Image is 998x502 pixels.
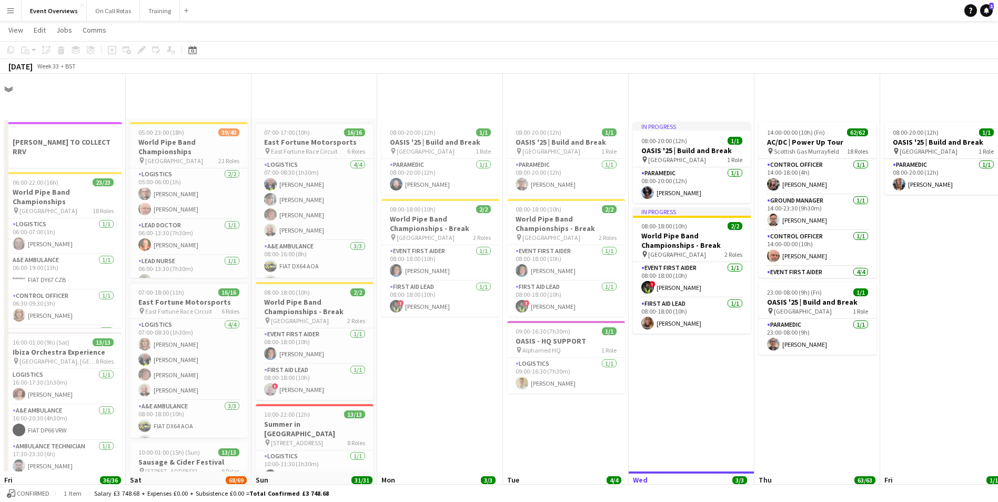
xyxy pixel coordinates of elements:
[522,346,561,354] span: Alphamed HQ
[145,307,212,315] span: East Fortune Race Circuit
[130,282,248,438] app-job-card: 07:00-18:00 (11h)16/16East Fortune Motorsports East Fortune Race Circuit6 RolesLogistics4/407:00-...
[344,128,365,136] span: 16/16
[522,147,580,155] span: [GEOGRAPHIC_DATA]
[507,321,625,394] app-job-card: 09:00-16:30 (7h30m)1/1OASIS - HQ SUPPORT Alphamed HQ1 RoleLogistics1/109:00-16:30 (7h30m)[PERSON_...
[351,476,372,484] span: 31/31
[507,358,625,394] app-card-role: Logistics1/109:00-16:30 (7h30m)[PERSON_NAME]
[648,250,706,258] span: [GEOGRAPHIC_DATA]
[221,467,239,475] span: 8 Roles
[607,476,621,484] span: 4/4
[34,25,46,35] span: Edit
[507,281,625,317] app-card-role: First Aid Lead1/108:00-18:00 (10h)![PERSON_NAME]
[256,122,374,278] app-job-card: 07:00-17:00 (10h)16/16East Fortune Motorsports East Fortune Race Circuit6 RolesLogistics4/407:00-...
[256,240,374,307] app-card-role: A&E Ambulance3/308:00-16:00 (8h)FIAT DX64 AOAFIAT DX65 AAK
[476,205,491,213] span: 2/2
[130,122,248,278] app-job-card: 05:00-23:00 (18h)39/40World Pipe Band Championships [GEOGRAPHIC_DATA]21 RolesLogistics2/205:00-06...
[381,281,499,317] app-card-role: First Aid Lead1/108:00-18:00 (10h)![PERSON_NAME]
[853,288,868,296] span: 1/1
[4,405,122,440] app-card-role: A&E Ambulance1/116:00-20:30 (4h30m)FIAT DP66 VRW
[759,319,876,355] app-card-role: Paramedic1/123:00-08:00 (9h)[PERSON_NAME]
[130,475,142,485] span: Sat
[35,62,61,70] span: Week 33
[271,439,323,447] span: [STREET_ADDRESS]
[138,288,184,296] span: 07:00-18:00 (11h)
[648,156,706,164] span: [GEOGRAPHIC_DATA]
[854,476,875,484] span: 63/63
[633,298,751,334] app-card-role: First Aid Lead1/108:00-18:00 (10h)[PERSON_NAME]
[5,488,51,499] button: Confirmed
[759,475,772,485] span: Thu
[979,128,994,136] span: 1/1
[884,475,893,485] span: Fri
[507,336,625,346] h3: OASIS - HQ SUPPORT
[633,167,751,203] app-card-role: Paramedic1/108:00-20:00 (12h)[PERSON_NAME]
[641,222,687,230] span: 08:00-18:00 (10h)
[633,475,648,485] span: Wed
[130,400,248,467] app-card-role: A&E Ambulance3/308:00-18:00 (10h)FIAT DX64 AOAFIAT DX65 AAK
[4,290,122,326] app-card-role: Control Officer1/106:30-09:30 (3h)[PERSON_NAME]
[633,207,751,216] div: In progress
[29,23,50,37] a: Edit
[130,319,248,400] app-card-role: Logistics4/407:00-08:30 (1h30m)[PERSON_NAME][PERSON_NAME][PERSON_NAME][PERSON_NAME]
[397,234,455,242] span: [GEOGRAPHIC_DATA]
[381,475,395,485] span: Mon
[65,62,76,70] div: BST
[728,222,742,230] span: 2/2
[130,137,248,156] h3: World Pipe Band Championships
[138,448,200,456] span: 10:00-01:00 (15h) (Sun)
[847,128,868,136] span: 62/62
[516,205,561,213] span: 08:00-18:00 (10h)
[633,207,751,334] app-job-card: In progress08:00-18:00 (10h)2/2World Pipe Band Championships - Break [GEOGRAPHIC_DATA]2 RolesEven...
[506,481,519,493] span: 19
[516,128,561,136] span: 08:00-20:00 (12h)
[759,230,876,266] app-card-role: Control Officer1/114:00-00:00 (10h)[PERSON_NAME]
[473,234,491,242] span: 2 Roles
[649,281,656,287] span: !
[602,327,617,335] span: 1/1
[900,147,957,155] span: [GEOGRAPHIC_DATA]
[13,178,58,186] span: 06:00-22:00 (16h)
[3,481,13,493] span: 15
[4,254,122,290] app-card-role: A&E Ambulance1/106:00-19:00 (13h)FIAT DY67 CZB
[60,489,85,497] span: 1 item
[264,410,310,418] span: 10:00-22:00 (12h)
[256,364,374,400] app-card-role: First Aid Lead1/108:00-18:00 (10h)![PERSON_NAME]
[4,122,122,168] div: [PERSON_NAME] TO COLLECT RRV
[4,187,122,206] h3: World Pipe Band Championships
[507,245,625,281] app-card-role: Event First Aider1/108:00-18:00 (10h)[PERSON_NAME]
[4,440,122,476] app-card-role: Ambulance Technician1/117:30-23:30 (6h)[PERSON_NAME]
[759,122,876,278] app-job-card: 14:00-00:00 (10h) (Fri)62/62AC/DC | Power Up Tour Scottish Gas Murrayfield18 RolesControl Officer...
[138,128,184,136] span: 05:00-23:00 (18h)
[397,147,455,155] span: [GEOGRAPHIC_DATA]
[381,199,499,317] div: 08:00-18:00 (10h)2/2World Pipe Band Championships - Break [GEOGRAPHIC_DATA]2 RolesEvent First Aid...
[130,219,248,255] app-card-role: Lead Doctor1/106:00-13:30 (7h30m)[PERSON_NAME]
[13,338,69,346] span: 16:00-01:00 (9h) (Sat)
[601,346,617,354] span: 1 Role
[847,147,868,155] span: 18 Roles
[344,410,365,418] span: 13/13
[256,282,374,400] app-job-card: 08:00-18:00 (10h)2/2World Pipe Band Championships - Break [GEOGRAPHIC_DATA]2 RolesEvent First Aid...
[398,300,404,306] span: !
[641,137,687,145] span: 08:00-20:00 (12h)
[94,489,329,497] div: Salary £3 748.68 + Expenses £0.00 + Subsistence £0.00 =
[4,137,122,156] h3: [PERSON_NAME] TO COLLECT RRV
[17,490,49,497] span: Confirmed
[732,476,747,484] span: 3/3
[507,122,625,195] app-job-card: 08:00-20:00 (12h)1/1OASIS '25 | Build and Break [GEOGRAPHIC_DATA]1 RoleParamedic1/108:00-20:00 (1...
[130,168,248,219] app-card-role: Logistics2/205:00-06:00 (1h)[PERSON_NAME][PERSON_NAME]
[381,122,499,195] app-job-card: 08:00-20:00 (12h)1/1OASIS '25 | Build and Break [GEOGRAPHIC_DATA]1 RoleParamedic1/108:00-20:00 (1...
[218,128,239,136] span: 39/40
[347,317,365,325] span: 2 Roles
[8,61,33,72] div: [DATE]
[4,172,122,328] app-job-card: 06:00-22:00 (16h)23/23World Pipe Band Championships [GEOGRAPHIC_DATA]18 RolesLogistics1/106:00-07...
[128,481,142,493] span: 16
[759,137,876,147] h3: AC/DC | Power Up Tour
[93,178,114,186] span: 23/23
[633,231,751,250] h3: World Pipe Band Championships - Break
